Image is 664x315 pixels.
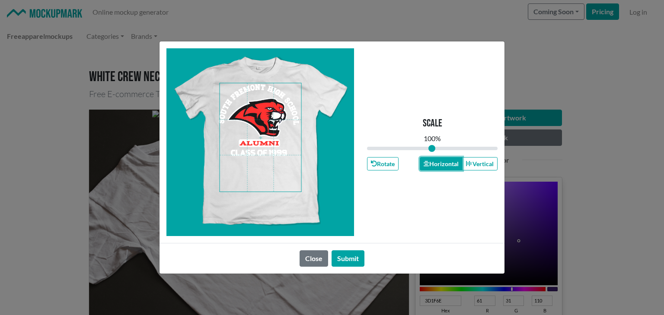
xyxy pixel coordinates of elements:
[332,250,364,267] button: Submit
[462,157,498,170] button: Vertical
[300,250,328,267] button: Close
[420,157,462,170] button: Horizontal
[423,117,442,130] p: Scale
[424,133,441,144] div: 100 %
[367,157,399,170] button: Rotate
